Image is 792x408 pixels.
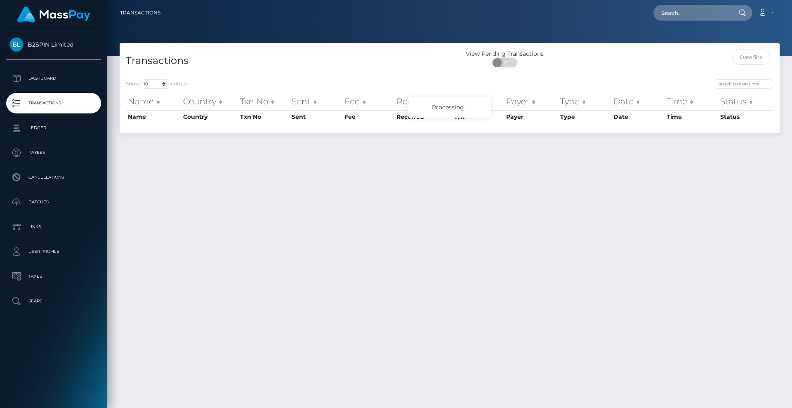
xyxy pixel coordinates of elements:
img: MassPay Logo [17,7,90,23]
a: Taxes [6,266,101,287]
a: Dashboard [6,68,101,89]
th: Time [665,93,718,110]
th: Country [181,110,238,123]
p: Dashboard [9,72,98,85]
input: Date filter [732,50,771,65]
a: Batches [6,192,101,212]
h4: Transactions [126,54,443,68]
div: View Pending Transactions [450,50,560,58]
p: Taxes [9,270,98,283]
p: Search [9,295,98,307]
th: Status [718,110,773,123]
a: Ledger [6,118,101,138]
a: Transactions [6,93,101,113]
input: Search... [653,5,731,21]
th: Country [181,93,238,110]
p: Cancellations [9,171,98,184]
select: Showentries [140,79,171,89]
span: OFF [497,58,518,67]
a: Cancellations [6,167,101,188]
img: B2SPIN Limited [9,38,24,52]
th: F/X [453,93,504,110]
label: Show entries [126,79,188,89]
th: Type [558,93,611,110]
th: Received [394,93,453,110]
th: Date [611,110,665,123]
th: Date [611,93,665,110]
th: Txn No [238,93,290,110]
th: Fee [342,110,394,123]
th: Name [126,93,181,110]
th: Payer [504,110,558,123]
th: Time [665,110,718,123]
a: Transactions [120,4,160,21]
input: Search transactions [714,79,773,89]
p: Payees [9,146,98,159]
th: Txn No [238,110,290,123]
a: Links [6,217,101,237]
th: Payer [504,93,558,110]
a: Search [6,291,101,311]
p: Batches [9,196,98,208]
p: Links [9,221,98,233]
span: B2SPIN Limited [6,41,101,48]
th: Sent [290,93,342,110]
p: Transactions [9,97,98,109]
th: Received [394,110,453,123]
th: Type [558,110,611,123]
th: Fee [342,93,394,110]
th: Status [718,93,773,110]
a: Payees [6,142,101,163]
p: Ledger [9,122,98,134]
th: Sent [290,110,342,123]
p: User Profile [9,245,98,258]
div: Processing... [408,97,491,118]
th: Name [126,110,181,123]
a: User Profile [6,241,101,262]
